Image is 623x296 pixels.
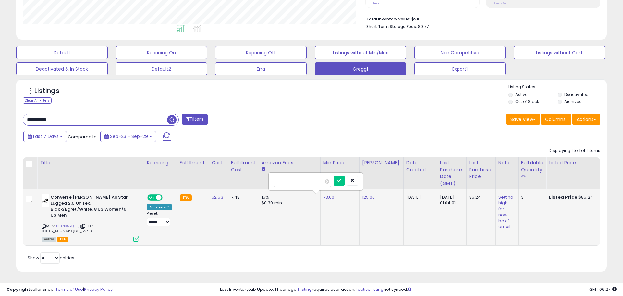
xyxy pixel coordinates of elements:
[589,286,617,292] span: 2025-10-7 06:27 GMT
[215,62,307,75] button: Erra
[147,204,172,210] div: Amazon AI *
[42,194,139,241] div: ASIN:
[541,114,571,125] button: Columns
[549,160,605,166] div: Listed Price
[33,133,59,140] span: Last 7 Days
[366,16,410,22] b: Total Inventory Value:
[116,62,207,75] button: Default2
[498,194,513,230] a: Setting high for now bc of email
[231,160,256,173] div: Fulfillment Cost
[84,286,113,292] a: Privacy Policy
[362,160,401,166] div: [PERSON_NAME]
[40,160,141,166] div: Title
[110,133,148,140] span: Sep-23 - Sep-29
[572,114,600,125] button: Actions
[57,237,68,242] span: FBA
[323,194,335,200] a: 73.00
[406,194,432,200] div: [DATE]
[231,194,254,200] div: 7.48
[366,15,595,22] li: $210
[549,148,600,154] div: Displaying 1 to 1 of 1 items
[180,194,192,201] small: FBA
[162,195,172,200] span: OFF
[406,160,434,173] div: Date Created
[414,62,506,75] button: Export1
[262,194,315,200] div: 15%
[16,46,108,59] button: Default
[212,160,226,166] div: Cost
[51,194,129,220] b: Converse [PERSON_NAME] All Star Lugged 2.0 Unisex, Black/Egret/White, 8 US Women/6 US Men
[469,160,493,180] div: Last Purchase Price
[100,131,156,142] button: Sep-23 - Sep-29
[418,23,429,30] span: $0.77
[148,195,156,200] span: ON
[373,1,382,5] small: Prev: 0
[42,224,93,233] span: | SKU: KOHLS_B09NX45QGQ_52.53
[514,46,605,59] button: Listings without Cost
[42,194,49,207] img: 21d3yYXlosL._SL40_.jpg
[545,116,566,122] span: Columns
[315,46,406,59] button: Listings without Min/Max
[515,92,527,97] label: Active
[508,84,606,90] p: Listing States:
[298,286,312,292] a: 1 listing
[55,224,79,229] a: B09NX45QGQ
[315,62,406,75] button: Gregg1
[515,99,539,104] label: Out of Stock
[220,287,617,293] div: Last InventoryLab Update: 1 hour ago, requires user action, not synced.
[55,286,83,292] a: Terms of Use
[506,114,540,125] button: Save View
[469,194,491,200] div: 85.24
[34,86,59,96] h5: Listings
[23,97,52,104] div: Clear All Filters
[6,286,30,292] strong: Copyright
[182,114,207,125] button: Filters
[147,212,172,226] div: Preset:
[68,134,98,140] span: Compared to:
[212,194,223,200] a: 52.53
[521,160,544,173] div: Fulfillable Quantity
[180,160,206,166] div: Fulfillment
[6,287,113,293] div: seller snap | |
[16,62,108,75] button: Deactivated & In Stock
[262,200,315,206] div: $0.30 min
[564,92,589,97] label: Deactivated
[440,160,464,187] div: Last Purchase Date (GMT)
[23,131,67,142] button: Last 7 Days
[42,237,56,242] span: All listings currently available for purchase on Amazon
[262,160,318,166] div: Amazon Fees
[498,160,516,166] div: Note
[215,46,307,59] button: Repricing Off
[549,194,603,200] div: $85.24
[262,166,265,172] small: Amazon Fees.
[28,255,74,261] span: Show: entries
[147,160,174,166] div: Repricing
[116,46,207,59] button: Repricing On
[362,194,375,200] a: 125.00
[323,160,357,166] div: Min Price
[493,1,506,5] small: Prev: N/A
[414,46,506,59] button: Non Competitive
[355,286,384,292] a: 1 active listing
[549,194,579,200] b: Listed Price:
[521,194,541,200] div: 3
[366,24,417,29] b: Short Term Storage Fees:
[440,194,461,206] div: [DATE] 01:04:01
[564,99,582,104] label: Archived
